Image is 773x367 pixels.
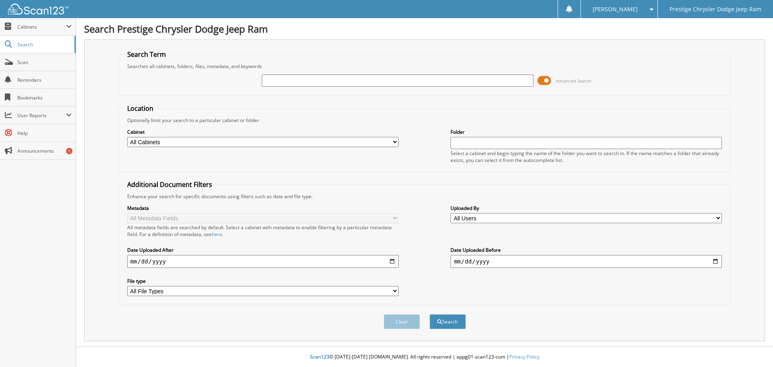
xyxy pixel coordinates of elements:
span: Scan [17,59,72,66]
a: here [212,231,222,238]
label: Cabinet [127,129,399,135]
div: Select a cabinet and begin typing the name of the folder you want to search in. If the name match... [451,150,722,164]
div: Enhance your search for specific documents using filters such as date and file type. [123,193,726,200]
span: Prestige Chrysler Dodge Jeep Ram [670,7,761,12]
legend: Additional Document Filters [123,180,216,189]
h1: Search Prestige Chrysler Dodge Jeep Ram [84,22,765,35]
span: Bookmarks [17,94,72,101]
label: Date Uploaded After [127,247,399,253]
img: scan123-logo-white.svg [8,4,68,15]
div: 1 [66,148,72,154]
label: Metadata [127,205,399,211]
label: File type [127,278,399,284]
div: Searches all cabinets, folders, files, metadata, and keywords [123,63,726,70]
button: Search [430,314,466,329]
span: Announcements [17,147,72,154]
span: [PERSON_NAME] [593,7,638,12]
a: Privacy Policy [509,353,539,360]
button: Clear [384,314,420,329]
span: Scan123 [310,353,329,360]
legend: Location [123,104,157,113]
div: Optionally limit your search to a particular cabinet or folder [123,117,726,124]
span: User Reports [17,112,66,119]
legend: Search Term [123,50,170,59]
label: Uploaded By [451,205,722,211]
div: All metadata fields are searched by default. Select a cabinet with metadata to enable filtering b... [127,224,399,238]
div: © [DATE]-[DATE] [DOMAIN_NAME]. All rights reserved | appg01-scan123-com | [76,347,773,367]
span: Help [17,130,72,137]
span: Reminders [17,77,72,83]
span: Search [17,41,70,48]
label: Date Uploaded Before [451,247,722,253]
input: start [127,255,399,268]
label: Folder [451,129,722,135]
span: Cabinets [17,23,66,30]
input: end [451,255,722,268]
span: Advanced Search [556,78,591,84]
